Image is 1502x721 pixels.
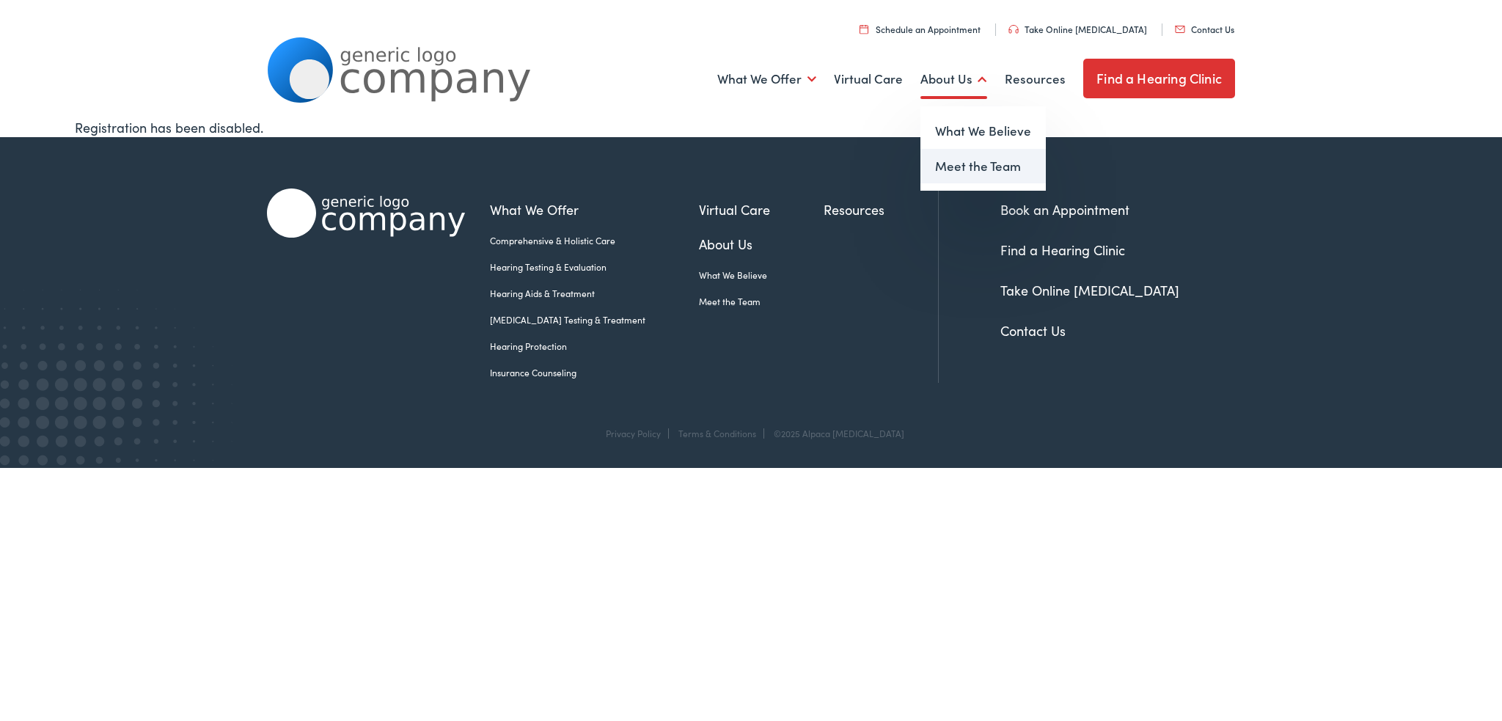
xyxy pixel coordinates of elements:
a: Hearing Testing & Evaluation [490,260,699,274]
a: Privacy Policy [606,427,661,439]
div: Registration has been disabled. [75,117,1426,137]
img: utility icon [1008,25,1019,34]
a: Virtual Care [834,52,903,106]
a: Book an Appointment [1000,200,1129,219]
a: Find a Hearing Clinic [1083,59,1235,98]
a: Virtual Care [699,200,824,219]
a: Resources [1005,52,1066,106]
img: utility icon [860,24,868,34]
div: ©2025 Alpaca [MEDICAL_DATA] [766,428,904,439]
img: Alpaca Audiology [267,189,465,238]
a: About Us [699,234,824,254]
a: Insurance Counseling [490,366,699,379]
a: [MEDICAL_DATA] Testing & Treatment [490,313,699,326]
img: utility icon [1175,26,1185,33]
a: Meet the Team [699,295,824,308]
a: Find a Hearing Clinic [1000,241,1125,259]
a: Hearing Aids & Treatment [490,287,699,300]
a: Meet the Team [920,149,1046,184]
a: Schedule an Appointment [860,23,981,35]
a: What We Offer [717,52,816,106]
a: Comprehensive & Holistic Care [490,234,699,247]
a: Contact Us [1000,321,1066,340]
a: What We Believe [920,114,1046,149]
a: What We Offer [490,200,699,219]
a: Resources [824,200,938,219]
a: Take Online [MEDICAL_DATA] [1000,281,1179,299]
a: Take Online [MEDICAL_DATA] [1008,23,1147,35]
a: Terms & Conditions [678,427,756,439]
a: Hearing Protection [490,340,699,353]
a: What We Believe [699,268,824,282]
a: About Us [920,52,987,106]
a: Contact Us [1175,23,1234,35]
